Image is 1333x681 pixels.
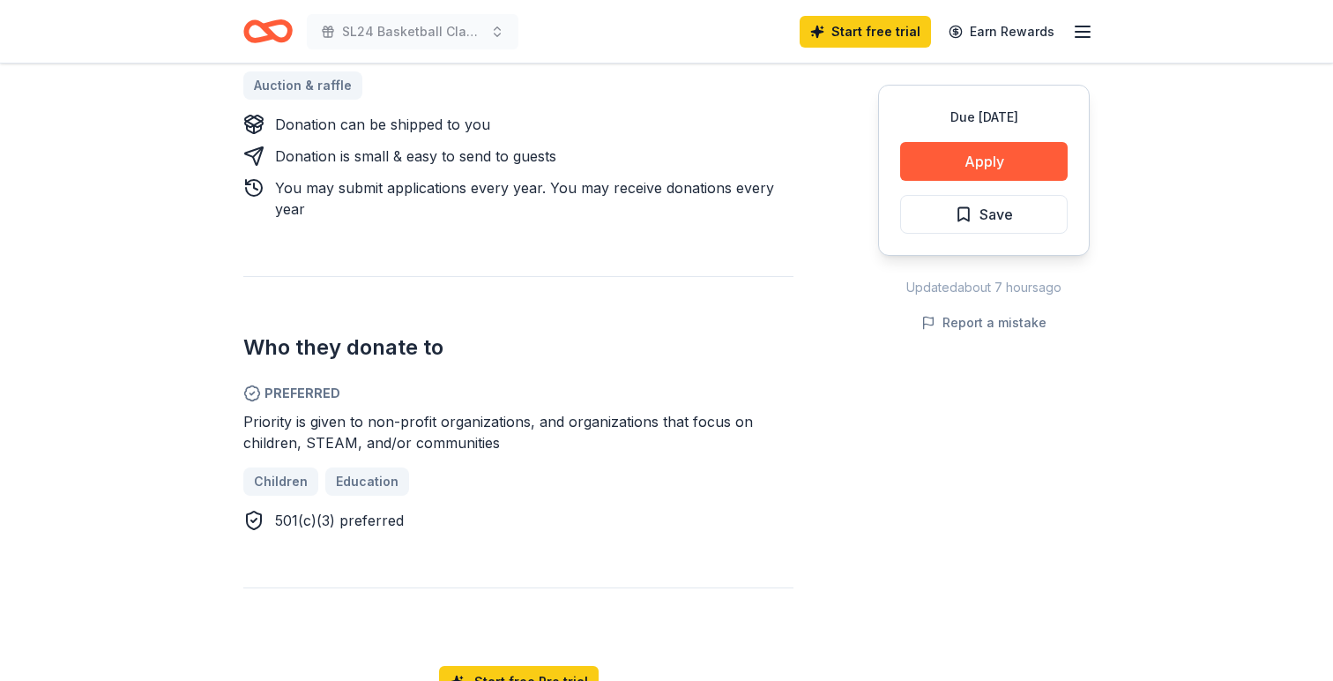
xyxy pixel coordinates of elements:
[275,177,793,220] div: You may submit applications every year . You may receive donations every year
[275,146,556,167] div: Donation is small & easy to send to guests
[900,195,1068,234] button: Save
[307,14,518,49] button: SL24 Basketball Classic
[921,312,1046,333] button: Report a mistake
[900,142,1068,181] button: Apply
[243,383,793,404] span: Preferred
[254,471,308,492] span: Children
[900,107,1068,128] div: Due [DATE]
[243,413,753,452] span: Priority is given to non-profit organizations, and organizations that focus on children, STEAM, a...
[243,468,318,496] a: Children
[938,16,1065,48] a: Earn Rewards
[275,512,404,529] span: 501(c)(3) preferred
[325,468,409,496] a: Education
[979,203,1013,226] span: Save
[336,471,398,492] span: Education
[342,21,483,42] span: SL24 Basketball Classic
[243,333,793,362] h2: Who they donate to
[878,277,1090,298] div: Updated about 7 hours ago
[243,11,293,52] a: Home
[275,114,490,135] div: Donation can be shipped to you
[800,16,931,48] a: Start free trial
[243,71,362,100] a: Auction & raffle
